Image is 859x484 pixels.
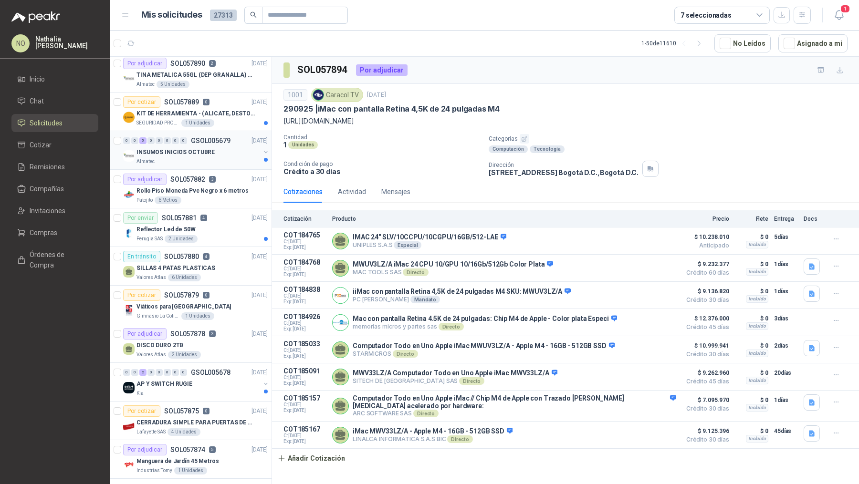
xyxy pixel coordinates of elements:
[439,323,464,330] div: Directo
[164,408,199,414] p: SOL057875
[746,377,768,384] div: Incluido
[172,369,179,376] div: 0
[11,34,30,52] div: NO
[681,425,729,437] span: $ 9.125.396
[11,246,98,274] a: Órdenes de Compra
[283,340,326,348] p: COT185033
[181,312,214,320] div: 1 Unidades
[283,245,326,250] span: Exp: [DATE]
[735,313,768,324] p: $ 0
[110,286,272,324] a: Por cotizarSOL0578790[DATE] Company LogoViáticos para [GEOGRAPHIC_DATA]Gimnasio La Colina1 Unidades
[180,137,187,144] div: 0
[774,231,798,243] p: 5 días
[136,264,215,273] p: SILLAS 4 PATAS PLASTICAS
[283,216,326,222] p: Cotización
[774,340,798,351] p: 2 días
[283,425,326,433] p: COT185167
[774,367,798,379] p: 20 días
[136,119,179,127] p: SEGURIDAD PROVISER LTDA
[250,11,257,18] span: search
[11,114,98,132] a: Solicitudes
[447,435,472,443] div: Directo
[11,70,98,88] a: Inicio
[681,437,729,443] span: Crédito 30 días
[332,216,676,222] p: Producto
[283,381,326,386] span: Exp: [DATE]
[110,93,272,131] a: Por cotizarSOL0578890[DATE] Company LogoKIT DE HERRAMIENTA - (ALICATE, DESTORNILLADOR,LLAVE DE EX...
[139,369,147,376] div: 2
[489,162,639,168] p: Dirección
[251,291,268,300] p: [DATE]
[353,350,615,358] p: STARMICROS
[489,168,639,176] p: [STREET_ADDRESS] Bogotá D.C. , Bogotá D.C.
[311,88,363,102] div: Caracol TV
[681,351,729,357] span: Crédito 30 días
[136,302,231,311] p: Viáticos para [GEOGRAPHIC_DATA]
[283,116,848,126] p: [URL][DOMAIN_NAME]
[136,428,166,436] p: Lafayette SAS
[830,7,848,24] button: 1
[123,137,130,144] div: 0
[272,449,350,468] button: Añadir Cotización
[251,175,268,184] p: [DATE]
[123,189,135,200] img: Company Logo
[123,73,135,84] img: Company Logo
[681,340,729,351] span: $ 10.999.941
[30,118,63,128] span: Solicitudes
[30,184,64,194] span: Compañías
[735,286,768,297] p: $ 0
[136,186,248,196] p: Rollo Piso Moneda Pvc Negro x 6 metros
[353,315,617,323] p: Mac con pantalla Retina 4.5K de 24 pulgadas: Chip M4 de Apple - Color plata Especi
[681,243,729,248] span: Anticipado
[136,196,153,204] p: Patojito
[203,253,210,260] p: 4
[164,253,199,260] p: SOL057880
[288,141,318,149] div: Unidades
[136,467,172,474] p: Industrias Tomy
[681,258,729,270] span: $ 9.232.377
[30,249,89,270] span: Órdenes de Compra
[681,216,729,222] p: Precio
[283,89,307,101] div: 1001
[170,60,205,67] p: SOL057890
[681,297,729,303] span: Crédito 30 días
[251,368,268,377] p: [DATE]
[164,369,171,376] div: 0
[251,214,268,223] p: [DATE]
[136,351,166,359] p: Valores Atlas
[136,235,163,243] p: Perugia SAS
[681,379,729,384] span: Crédito 45 días
[110,324,272,363] a: Por adjudicarSOL0578783[DATE] DISCO DURO 2TBValores Atlas2 Unidades
[110,247,272,286] a: En tránsitoSOL0578804[DATE] SILLAS 4 PATAS PLASTICASValores Atlas6 Unidades
[735,340,768,351] p: $ 0
[283,348,326,353] span: C: [DATE]
[147,137,155,144] div: 0
[30,227,57,238] span: Compras
[459,377,484,385] div: Directo
[283,408,326,413] span: Exp: [DATE]
[283,258,326,266] p: COT184768
[489,134,855,144] p: Categorías
[381,186,410,197] div: Mensajes
[11,92,98,110] a: Chat
[123,382,135,393] img: Company Logo
[353,296,571,303] p: PC [PERSON_NAME]
[164,292,199,299] p: SOL057879
[168,351,201,359] div: 2 Unidades
[123,58,167,69] div: Por adjudicar
[110,170,272,208] a: Por adjudicarSOL0578823[DATE] Company LogoRollo Piso Moneda Pvc Negro x 6 metrosPatojito6 Metros
[203,408,210,414] p: 0
[714,34,771,52] button: No Leídos
[746,268,768,276] div: Incluido
[681,394,729,406] span: $ 7.095.970
[155,196,181,204] div: 6 Metros
[123,112,135,123] img: Company Logo
[283,299,326,305] span: Exp: [DATE]
[180,369,187,376] div: 0
[367,91,386,100] p: [DATE]
[283,353,326,359] span: Exp: [DATE]
[681,231,729,243] span: $ 10.238.010
[774,394,798,406] p: 1 días
[30,162,65,172] span: Remisiones
[778,34,848,52] button: Asignado a mi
